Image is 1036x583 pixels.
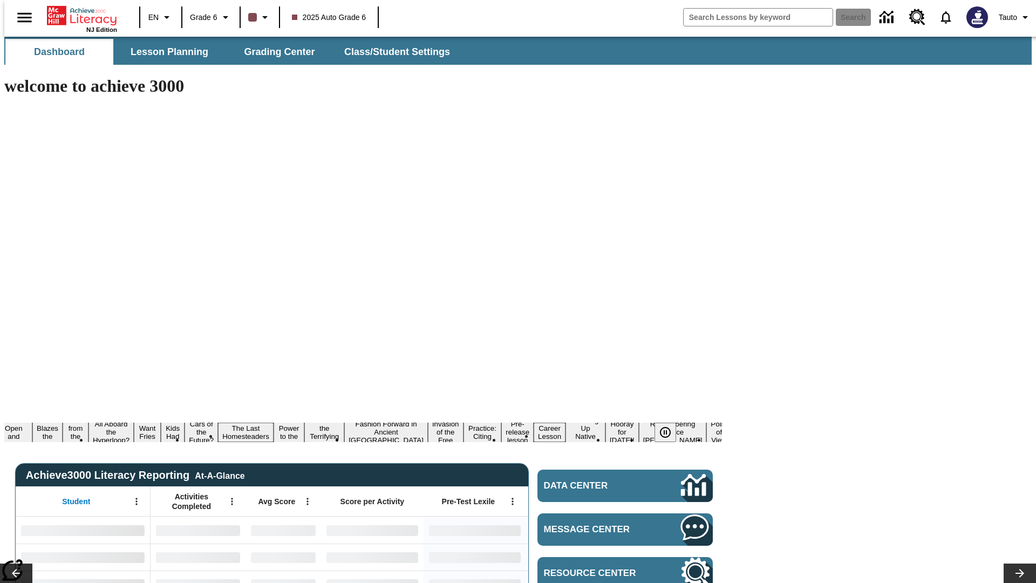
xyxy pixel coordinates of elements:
span: Lesson Planning [131,46,208,58]
button: Open Menu [128,493,145,510]
button: Class color is dark brown. Change class color [244,8,276,27]
button: Open Menu [224,493,240,510]
button: Slide 8 Cars of the Future? [185,418,218,446]
span: Tauto [999,12,1017,23]
button: Dashboard [5,39,113,65]
span: Avg Score [258,497,295,506]
a: Home [47,5,117,26]
button: Language: EN, Select a language [144,8,178,27]
span: Dashboard [34,46,85,58]
button: Select a new avatar [960,3,994,31]
button: Slide 7 Dirty Jobs Kids Had To Do [161,406,185,458]
button: Slide 9 The Last Homesteaders [218,423,274,442]
a: Resource Center, Will open in new tab [903,3,932,32]
span: NJ Edition [86,26,117,33]
div: No Data, [151,544,246,571]
a: Notifications [932,3,960,31]
button: Open side menu [9,2,40,33]
div: Pause [655,423,687,442]
button: Class/Student Settings [336,39,459,65]
button: Slide 3 Hiker Blazes the Trail [32,415,63,450]
button: Open Menu [505,493,521,510]
span: Message Center [544,524,649,535]
button: Open Menu [299,493,316,510]
button: Slide 16 Career Lesson [534,423,565,442]
span: 2025 Auto Grade 6 [292,12,366,23]
button: Grade: Grade 6, Select a grade [186,8,236,27]
div: No Data, [246,544,321,571]
button: Slide 6 Do You Want Fries With That? [134,406,161,458]
span: EN [148,12,159,23]
button: Slide 20 Point of View [706,418,731,446]
div: SubNavbar [4,37,1032,65]
span: Resource Center [544,568,649,579]
button: Slide 4 Back from the Deep [63,415,88,450]
input: search field [684,9,833,26]
button: Lesson carousel, Next [1004,564,1036,583]
h1: welcome to achieve 3000 [4,76,722,96]
div: No Data, [151,517,246,544]
button: Slide 19 Remembering Justice O'Connor [639,418,707,446]
span: Class/Student Settings [344,46,450,58]
span: Grading Center [244,46,315,58]
button: Slide 12 Fashion Forward in Ancient Rome [344,418,428,446]
img: Avatar [966,6,988,28]
button: Pause [655,423,676,442]
button: Profile/Settings [994,8,1036,27]
a: Message Center [537,513,713,546]
button: Slide 15 Pre-release lesson [501,418,534,446]
button: Lesson Planning [115,39,223,65]
button: Slide 14 Mixed Practice: Citing Evidence [464,415,502,450]
button: Slide 10 Solar Power to the People [274,415,305,450]
div: Home [47,4,117,33]
button: Slide 13 The Invasion of the Free CD [428,410,464,454]
span: Achieve3000 Literacy Reporting [26,469,245,482]
span: Score per Activity [340,497,405,506]
div: SubNavbar [4,39,460,65]
button: Grading Center [226,39,333,65]
div: At-A-Glance [195,469,244,481]
span: Grade 6 [190,12,217,23]
span: Data Center [544,480,645,491]
button: Slide 18 Hooray for Constitution Day! [605,418,639,446]
a: Data Center [873,3,903,32]
button: Slide 17 Cooking Up Native Traditions [565,415,605,450]
div: No Data, [246,517,321,544]
button: Slide 5 All Aboard the Hyperloop? [88,418,134,446]
span: Pre-Test Lexile [442,497,495,506]
a: Data Center [537,470,713,502]
span: Activities Completed [156,492,227,511]
button: Slide 11 Attack of the Terrifying Tomatoes [304,415,344,450]
span: Student [62,497,90,506]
